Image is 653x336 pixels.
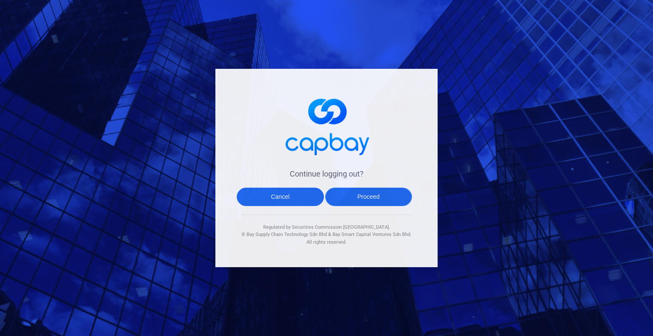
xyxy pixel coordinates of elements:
div: Regulated by Securities Commission [GEOGRAPHIC_DATA]. & All rights reserved. [241,215,412,246]
span: Bay Smart Capital Ventures Sdn Bhd. [332,232,412,237]
h4: Continue logging out? [241,169,412,179]
button: Proceed [325,188,412,206]
button: Cancel [237,188,324,206]
span: © Bay Supply Chain Technology Sdn Bhd [241,232,327,237]
img: logo [279,90,374,160]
